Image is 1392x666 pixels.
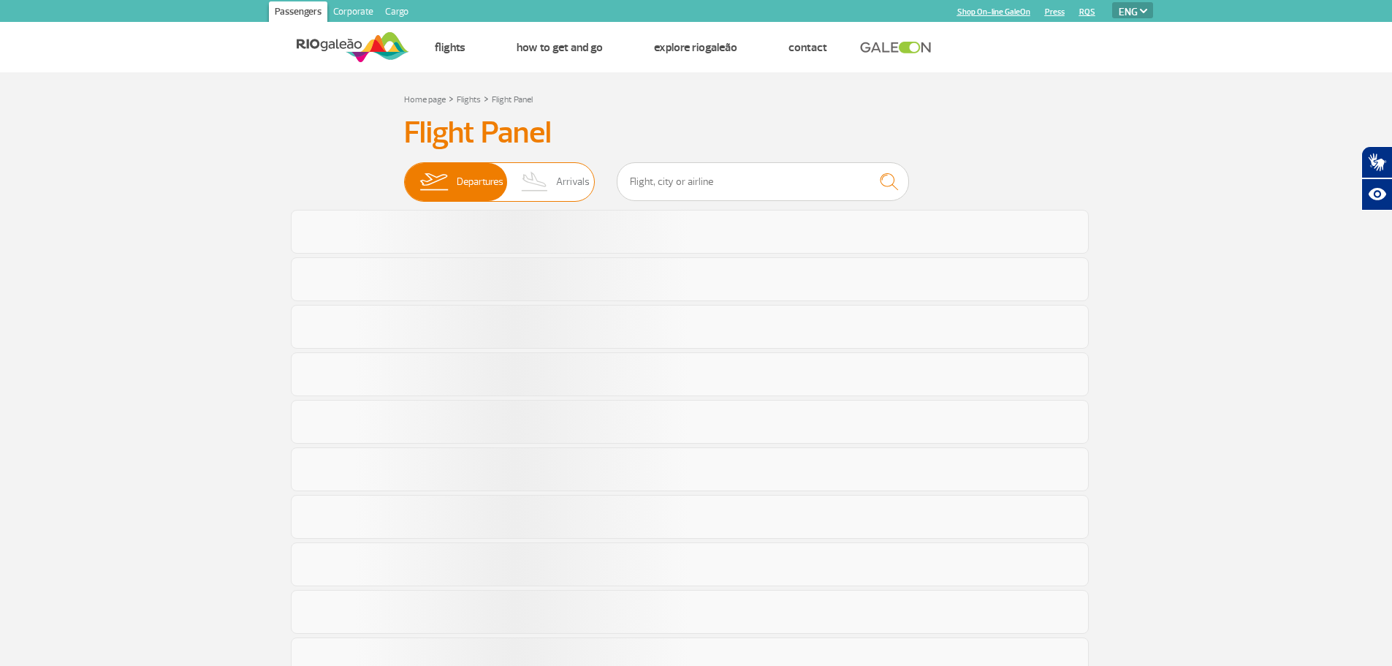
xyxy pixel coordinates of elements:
img: slider-desembarque [514,163,557,201]
a: > [449,90,454,107]
a: Explore RIOgaleão [654,40,737,55]
span: Arrivals [556,163,590,201]
a: Passengers [269,1,327,25]
input: Flight, city or airline [617,162,909,201]
a: Contact [788,40,827,55]
a: Press [1045,7,1065,17]
button: Abrir recursos assistivos. [1361,178,1392,211]
h3: Flight Panel [404,115,989,151]
span: Departures [457,163,503,201]
div: Plugin de acessibilidade da Hand Talk. [1361,146,1392,211]
a: How to get and go [517,40,603,55]
button: Abrir tradutor de língua de sinais. [1361,146,1392,178]
a: Flights [457,94,481,105]
a: Flight Panel [492,94,533,105]
img: slider-embarque [411,163,457,201]
a: Cargo [379,1,414,25]
a: RQS [1079,7,1095,17]
a: Shop On-line GaleOn [957,7,1030,17]
a: Corporate [327,1,379,25]
a: > [484,90,489,107]
a: Flights [435,40,465,55]
a: Home page [404,94,446,105]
